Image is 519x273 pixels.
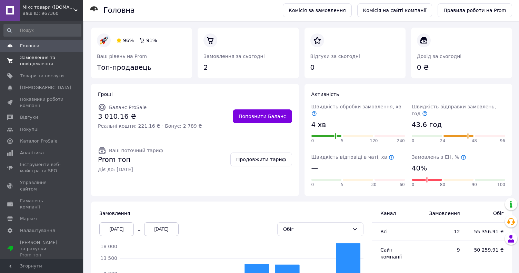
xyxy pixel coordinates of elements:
[20,179,64,192] span: Управління сайтом
[20,73,64,79] span: Товари та послуги
[311,182,314,188] span: 0
[123,38,134,43] span: 96%
[397,138,405,144] span: 240
[341,182,343,188] span: 5
[109,105,147,110] span: Баланс ProSale
[20,198,64,210] span: Гаманець компанії
[103,6,135,14] h1: Головна
[497,182,505,188] span: 100
[427,210,460,217] span: Замовлення
[109,148,163,153] span: Ваш поточний тариф
[427,228,460,235] span: 12
[438,3,512,17] a: Правила роботи на Prom
[20,43,39,49] span: Головна
[311,91,339,97] span: Активність
[283,225,349,233] div: Обіг
[399,182,405,188] span: 60
[144,222,179,236] div: [DATE]
[412,182,415,188] span: 0
[146,38,157,43] span: 91%
[311,163,318,173] span: —
[98,91,113,97] span: Гроші
[98,123,202,129] span: Реальні кошти: 221.16 ₴ · Бонус: 2 789 ₴
[380,229,388,234] span: Всi
[472,182,477,188] span: 90
[3,24,81,37] input: Пошук
[357,3,432,17] a: Комісія на сайті компанії
[230,153,292,166] a: Продовжити тариф
[20,126,39,133] span: Покупці
[20,162,64,174] span: Інструменти веб-майстра та SEO
[20,96,64,109] span: Показники роботи компанії
[20,138,57,144] span: Каталог ProSale
[20,85,71,91] span: [DEMOGRAPHIC_DATA]
[100,255,117,261] tspan: 13 500
[474,246,504,253] span: 50 259.91 ₴
[98,155,163,165] span: Prom топ
[500,138,505,144] span: 96
[98,166,163,173] span: Діє до: [DATE]
[380,211,396,216] span: Канал
[412,154,466,160] span: Замовлень з ЕН, %
[283,3,352,17] a: Комісія за замовлення
[20,252,64,258] div: Prom топ
[440,182,445,188] span: 80
[99,211,130,216] span: Замовлення
[20,150,44,156] span: Аналітика
[474,210,504,217] span: Обіг
[412,163,427,173] span: 40%
[380,247,402,260] span: Сайт компанії
[20,227,55,234] span: Налаштування
[412,104,496,116] span: Швидкість відправки замовлень, год
[341,138,343,144] span: 5
[98,111,202,121] span: 3 010.16 ₴
[371,182,376,188] span: 30
[427,246,460,253] span: 9
[100,244,117,249] tspan: 18 000
[20,216,38,222] span: Маркет
[22,10,83,17] div: Ваш ID: 967360
[233,109,292,123] a: Поповнити Баланс
[311,104,401,116] span: Швидкість обробки замовлення, хв
[22,4,74,10] span: Мікс товари (OptOdessa.com.ua) - Оптовий Сайт Дитячого Одягу та Жіночий Одяг від Виробника
[412,120,442,130] span: 43.6 год
[412,138,415,144] span: 0
[311,154,394,160] span: Швидкість відповіді в чаті, хв
[20,114,38,120] span: Відгуки
[474,228,504,235] span: 55 356.91 ₴
[20,240,64,259] span: [PERSON_NAME] та рахунки
[440,138,445,144] span: 24
[99,222,134,236] div: [DATE]
[472,138,477,144] span: 48
[311,138,314,144] span: 0
[20,55,64,67] span: Замовлення та повідомлення
[311,120,326,130] span: 4 хв
[370,138,378,144] span: 120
